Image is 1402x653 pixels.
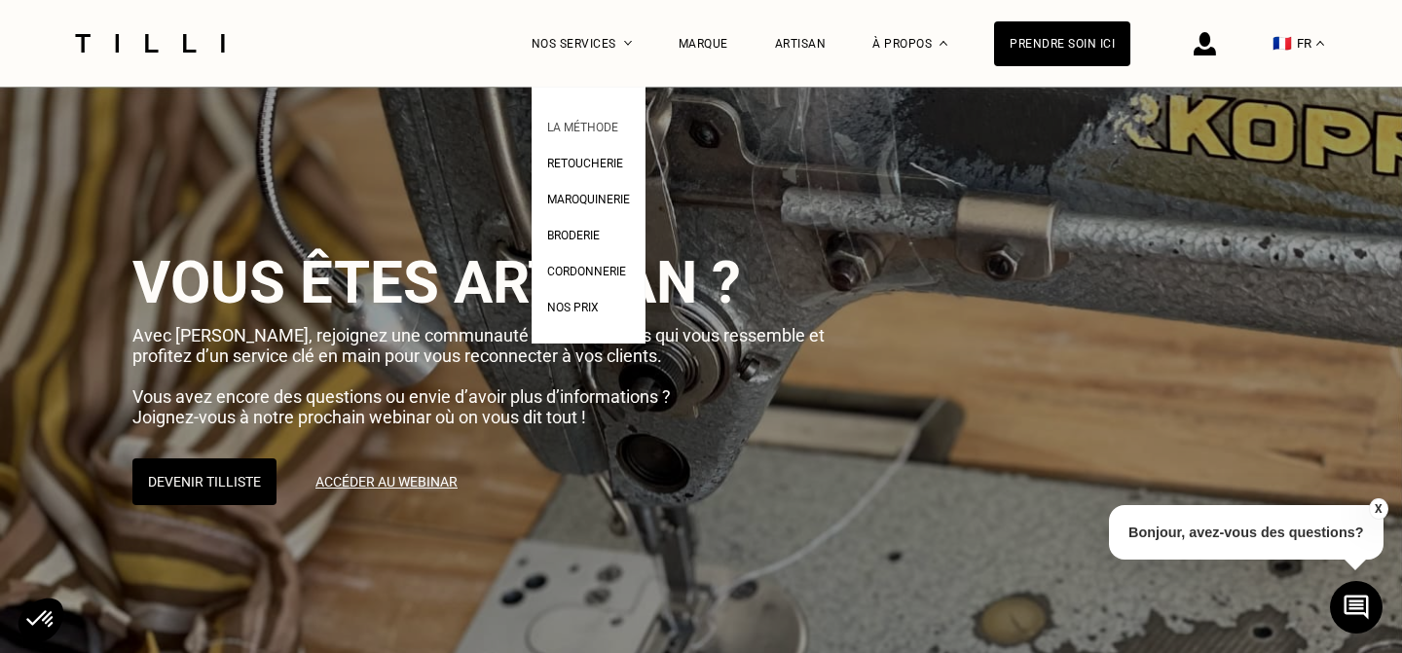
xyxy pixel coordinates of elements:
[132,407,586,427] span: Joignez-vous à notre prochain webinar où on vous dit tout !
[775,37,827,51] a: Artisan
[547,229,600,242] span: Broderie
[132,248,741,317] span: Vous êtes artisan ?
[547,115,618,135] a: La Méthode
[547,301,599,314] span: Nos prix
[547,295,599,315] a: Nos prix
[1273,34,1292,53] span: 🇫🇷
[132,325,825,366] span: Avec [PERSON_NAME], rejoignez une communauté de 850 artisans qui vous ressemble et profitez d’un ...
[132,458,277,505] button: Devenir Tilliste
[940,41,947,46] img: Menu déroulant à propos
[1316,41,1324,46] img: menu déroulant
[679,37,728,51] a: Marque
[547,259,626,279] a: Cordonnerie
[624,41,632,46] img: Menu déroulant
[547,193,630,206] span: Maroquinerie
[547,223,600,243] a: Broderie
[994,21,1130,66] a: Prendre soin ici
[547,157,623,170] span: Retoucherie
[547,151,623,171] a: Retoucherie
[1368,498,1387,520] button: X
[547,187,630,207] a: Maroquinerie
[1109,505,1384,560] p: Bonjour, avez-vous des questions?
[68,34,232,53] img: Logo du service de couturière Tilli
[1194,32,1216,55] img: icône connexion
[300,458,473,505] a: Accéder au webinar
[547,265,626,278] span: Cordonnerie
[547,121,618,134] span: La Méthode
[132,386,671,407] span: Vous avez encore des questions ou envie d’avoir plus d’informations ?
